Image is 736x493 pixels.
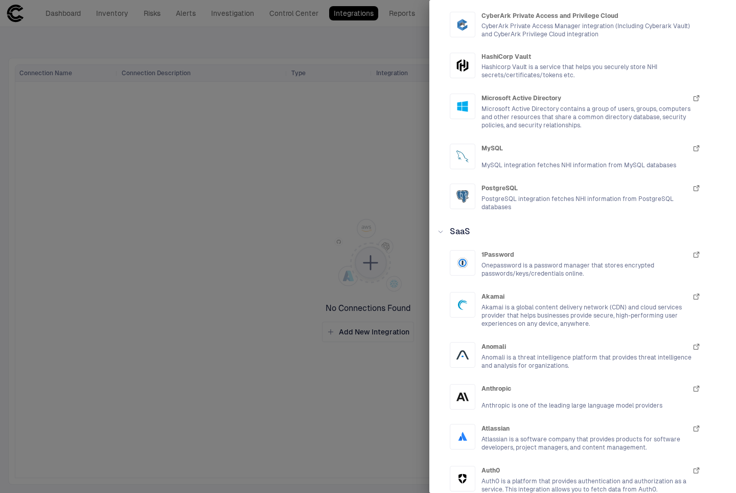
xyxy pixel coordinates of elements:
[438,226,728,238] div: SaaS
[481,261,701,278] span: Onepassword is a password manager that stores encrypted passwords/keys/credentials online.
[481,63,701,79] span: Hashicorp Vault is a service that helps you securely store NHI secrets/certificates/tokens etc.
[481,343,506,351] span: Anomali
[481,12,618,20] span: CyberArk Private Access and Privilege Cloud
[456,100,469,113] div: Microsoft Active Directory
[481,94,561,102] span: Microsoft Active Directory
[481,353,701,370] span: Anomali is a threat intelligence platform that provides threat intelligence and analysis for orga...
[450,227,470,236] span: SaaS
[481,195,701,211] span: PostgreSQL integration fetches NHI information from PostgreSQL databases
[456,349,469,361] div: Anomali
[481,53,531,61] span: HashiCorp Vault
[456,59,469,72] div: Hashicorp
[456,299,469,311] div: Akamai
[456,391,469,403] div: Anthropic
[481,161,701,169] span: MySQL integration fetches NHI information from MySQL databases
[481,251,514,259] span: 1Password
[456,473,469,485] div: Auth0
[481,293,504,301] span: Akamai
[481,105,701,129] span: Microsoft Active Directory contains a group of users, groups, computers and other resources that ...
[481,435,701,452] span: Atlassian is a software company that provides products for software developers, project managers,...
[456,257,469,269] div: 1Password
[481,424,510,433] span: Atlassian
[456,190,469,203] div: PostgreSQL
[481,144,503,152] span: MySQL
[456,18,469,31] div: CyberArk
[481,466,500,475] span: Auth0
[456,150,469,163] div: MySQL
[481,22,701,38] span: CyberArk Private Access Manager integration (Including Cyberark Vault) and CyberArk Privilege Clo...
[481,401,701,410] span: Anthropic is one of the leading large language model providers
[481,184,518,192] span: PostgreSQL
[481,303,701,328] span: Akamai is a global content delivery network (CDN) and cloud services provider that helps business...
[456,431,469,443] div: Atlassian
[481,385,511,393] span: Anthropic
